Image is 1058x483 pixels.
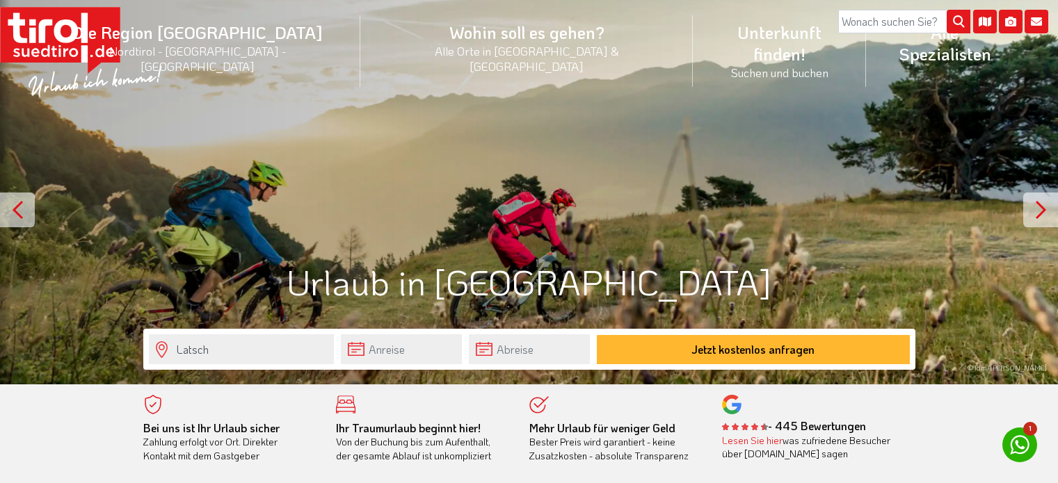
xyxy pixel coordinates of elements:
[143,421,316,463] div: Zahlung erfolgt vor Ort. Direkter Kontakt mit dem Gastgeber
[1023,422,1037,436] span: 1
[999,10,1023,33] i: Fotogalerie
[722,434,895,461] div: was zufriedene Besucher über [DOMAIN_NAME] sagen
[341,334,462,364] input: Anreise
[35,6,360,89] a: Die Region [GEOGRAPHIC_DATA]Nordtirol - [GEOGRAPHIC_DATA] - [GEOGRAPHIC_DATA]
[529,421,702,463] div: Bester Preis wird garantiert - keine Zusatzkosten - absolute Transparenz
[149,334,334,364] input: Wo soll's hingehen?
[143,420,280,435] b: Bei uns ist Ihr Urlaub sicher
[722,434,783,447] a: Lesen Sie hier
[693,6,866,95] a: Unterkunft finden!Suchen und buchen
[377,43,677,74] small: Alle Orte in [GEOGRAPHIC_DATA] & [GEOGRAPHIC_DATA]
[529,420,675,435] b: Mehr Urlaub für weniger Geld
[973,10,997,33] i: Karte öffnen
[838,10,970,33] input: Wonach suchen Sie?
[1025,10,1048,33] i: Kontakt
[866,6,1023,80] a: Alle Spezialisten
[1002,427,1037,462] a: 1
[336,420,481,435] b: Ihr Traumurlaub beginnt hier!
[469,334,590,364] input: Abreise
[722,418,866,433] b: - 445 Bewertungen
[143,263,915,301] h1: Urlaub in [GEOGRAPHIC_DATA]
[360,6,694,89] a: Wohin soll es gehen?Alle Orte in [GEOGRAPHIC_DATA] & [GEOGRAPHIC_DATA]
[710,65,849,80] small: Suchen und buchen
[597,335,910,364] button: Jetzt kostenlos anfragen
[336,421,508,463] div: Von der Buchung bis zum Aufenthalt, der gesamte Ablauf ist unkompliziert
[51,43,344,74] small: Nordtirol - [GEOGRAPHIC_DATA] - [GEOGRAPHIC_DATA]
